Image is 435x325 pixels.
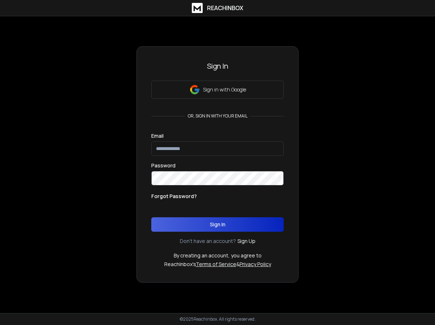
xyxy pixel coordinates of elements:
a: Terms of Service [196,261,236,268]
p: Forgot Password? [151,193,197,200]
button: Sign in with Google [151,81,284,99]
label: Email [151,133,164,138]
h1: ReachInbox [207,4,243,12]
p: By creating an account, you agree to [174,252,262,259]
button: Sign In [151,217,284,232]
p: Sign in with Google [203,86,246,93]
p: or, sign in with your email [185,113,250,119]
p: Don't have an account? [180,238,236,245]
a: ReachInbox [192,3,243,13]
h3: Sign In [151,61,284,71]
a: Privacy Policy [240,261,271,268]
p: © 2025 Reachinbox. All rights reserved. [180,316,255,322]
label: Password [151,163,176,168]
p: ReachInbox's & [164,261,271,268]
img: logo [192,3,203,13]
a: Sign Up [237,238,255,245]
